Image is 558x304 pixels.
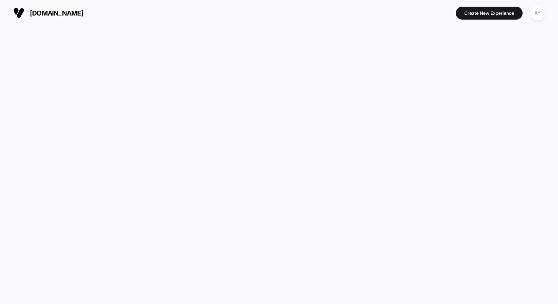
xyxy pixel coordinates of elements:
[30,9,83,17] span: [DOMAIN_NAME]
[11,7,86,19] button: [DOMAIN_NAME]
[528,6,547,21] button: AY
[530,6,545,20] div: AY
[456,7,523,20] button: Create New Experience
[13,7,24,18] img: Visually logo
